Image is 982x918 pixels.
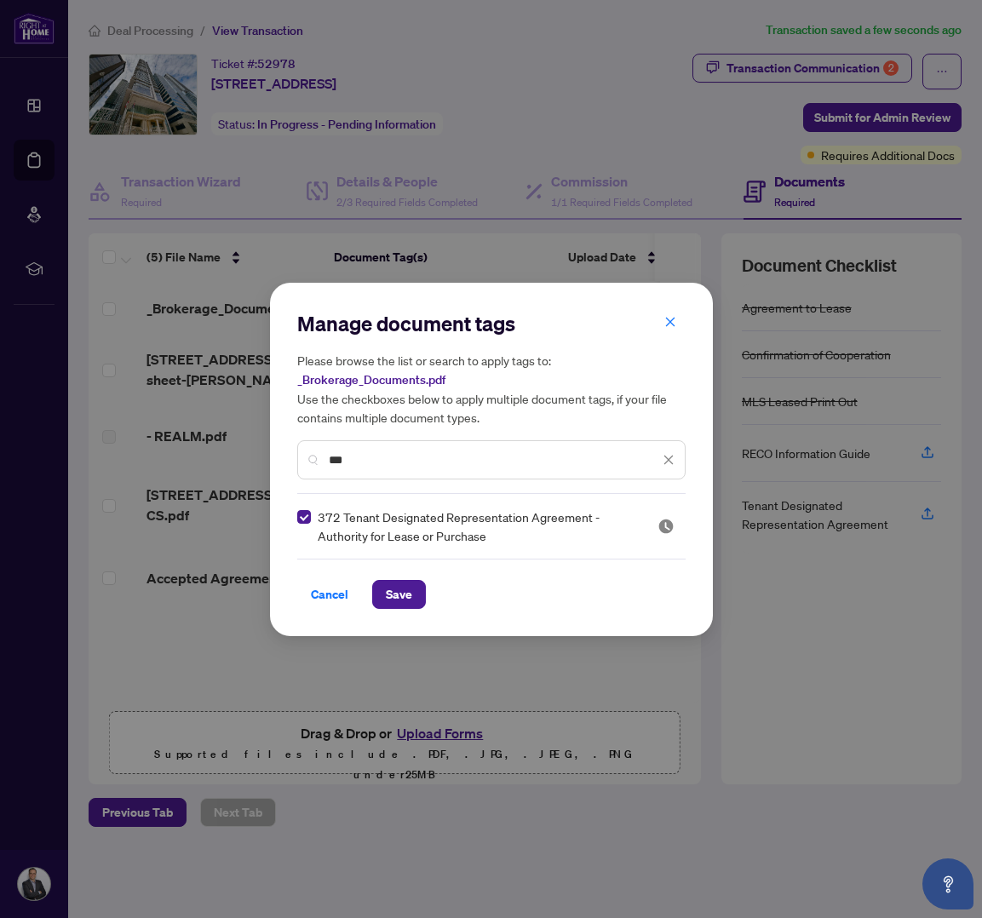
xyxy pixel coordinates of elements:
span: close [664,316,676,328]
img: status [658,518,675,535]
span: Save [386,581,412,608]
button: Cancel [297,580,362,609]
button: Save [372,580,426,609]
h5: Please browse the list or search to apply tags to: Use the checkboxes below to apply multiple doc... [297,351,686,427]
span: Pending Review [658,518,675,535]
span: close [663,454,675,466]
span: Cancel [311,581,348,608]
h2: Manage document tags [297,310,686,337]
span: 372 Tenant Designated Representation Agreement - Authority for Lease or Purchase [318,508,637,545]
span: _Brokerage_Documents.pdf [297,372,445,387]
button: Open asap [922,858,973,909]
